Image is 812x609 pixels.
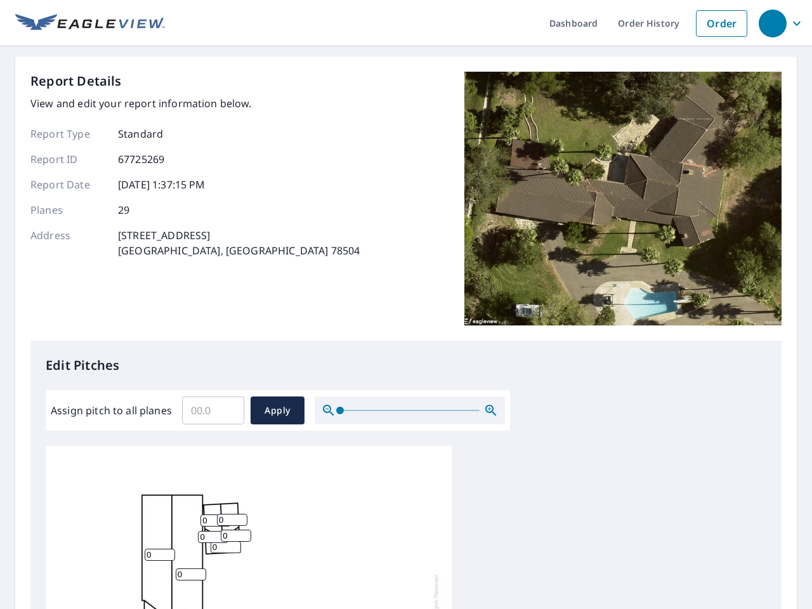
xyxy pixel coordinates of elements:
[464,72,782,325] img: Top image
[118,228,360,258] p: [STREET_ADDRESS] [GEOGRAPHIC_DATA], [GEOGRAPHIC_DATA] 78504
[118,202,129,218] p: 29
[30,96,360,111] p: View and edit your report information below.
[46,356,766,375] p: Edit Pitches
[30,152,107,167] p: Report ID
[51,403,172,418] label: Assign pitch to all planes
[30,72,122,91] p: Report Details
[118,177,206,192] p: [DATE] 1:37:15 PM
[182,393,244,428] input: 00.0
[15,14,165,33] img: EV Logo
[30,202,107,218] p: Planes
[118,126,163,141] p: Standard
[696,10,747,37] a: Order
[118,152,164,167] p: 67725269
[30,126,107,141] p: Report Type
[30,177,107,192] p: Report Date
[30,228,107,258] p: Address
[251,396,304,424] button: Apply
[261,403,294,419] span: Apply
